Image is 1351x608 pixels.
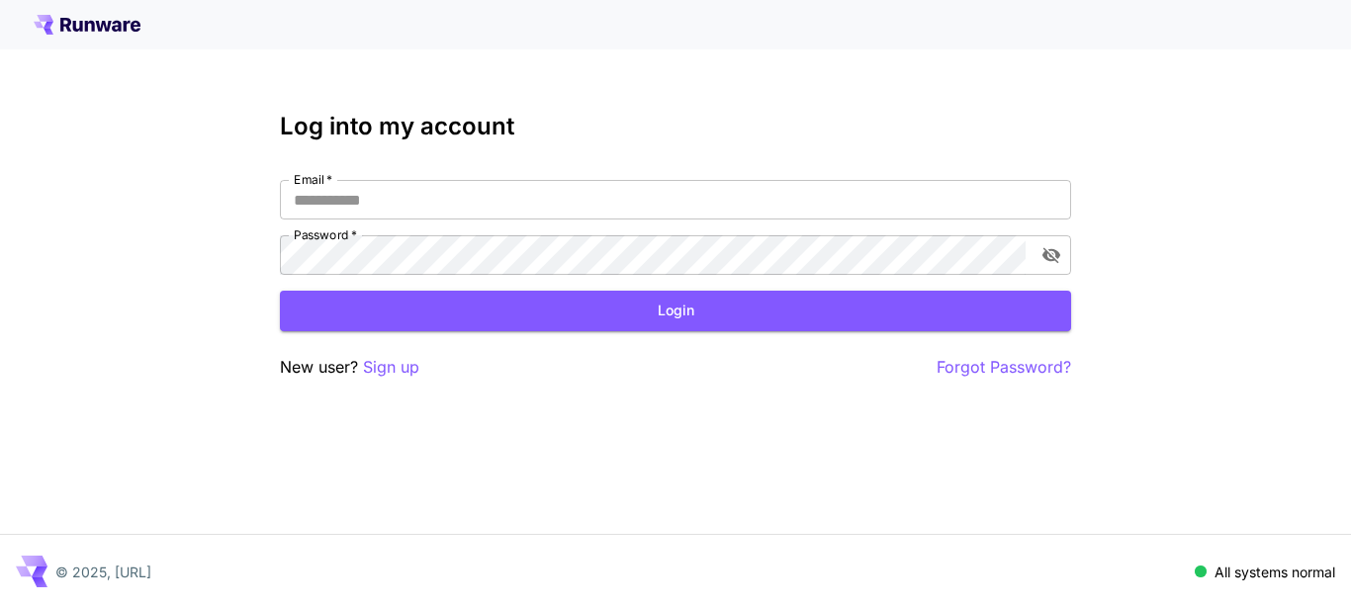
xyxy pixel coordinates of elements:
[55,562,151,582] p: © 2025, [URL]
[280,291,1071,331] button: Login
[937,355,1071,380] button: Forgot Password?
[294,226,357,243] label: Password
[1034,237,1069,273] button: toggle password visibility
[1215,562,1335,582] p: All systems normal
[294,171,332,188] label: Email
[363,355,419,380] button: Sign up
[280,355,419,380] p: New user?
[280,113,1071,140] h3: Log into my account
